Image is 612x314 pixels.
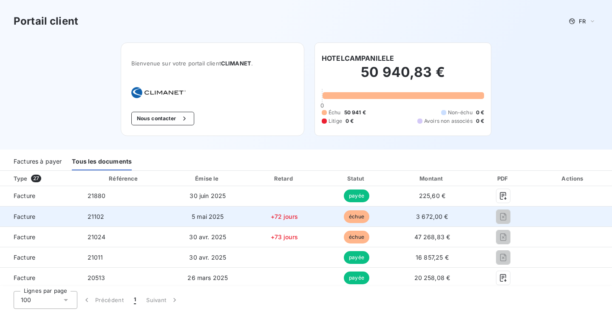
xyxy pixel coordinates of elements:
span: 30 avr. 2025 [189,233,226,240]
h3: Portail client [14,14,78,29]
span: 0 € [476,117,484,125]
h6: HOTELCAMPANILELE [322,53,394,63]
button: Suivant [141,291,184,309]
div: PDF [474,174,533,183]
span: 3 672,00 € [416,213,448,220]
span: Facture [7,274,74,282]
div: Montant [394,174,470,183]
span: +73 jours [271,233,298,240]
div: Statut [323,174,391,183]
div: Actions [536,174,610,183]
span: 47 268,83 € [414,233,450,240]
button: Nous contacter [131,112,194,125]
span: 27 [31,175,41,182]
span: payée [344,251,369,264]
span: 0 [320,102,324,109]
span: 0 € [346,117,354,125]
span: Facture [7,192,74,200]
span: Non-échu [448,109,473,116]
span: 20513 [88,274,105,281]
div: Factures à payer [14,153,62,170]
span: CLIMANET [221,60,251,67]
button: 1 [129,291,141,309]
span: payée [344,190,369,202]
span: Échu [329,109,341,116]
span: 30 juin 2025 [190,192,226,199]
div: Retard [249,174,319,183]
h2: 50 940,83 € [322,64,484,89]
span: 100 [21,296,31,304]
span: Bienvenue sur votre portail client . [131,60,294,67]
span: 5 mai 2025 [192,213,224,220]
span: 30 avr. 2025 [189,254,226,261]
span: 21102 [88,213,105,220]
span: 21011 [88,254,103,261]
span: échue [344,231,369,243]
span: FR [579,18,586,25]
span: Facture [7,233,74,241]
span: 21024 [88,233,106,240]
span: 16 857,25 € [416,254,449,261]
span: payée [344,272,369,284]
div: Type [8,174,79,183]
span: +72 jours [271,213,298,220]
span: 50 941 € [344,109,366,116]
button: Précédent [77,291,129,309]
span: Facture [7,253,74,262]
div: Émise le [170,174,246,183]
span: Litige [329,117,342,125]
span: 1 [134,296,136,304]
div: Tous les documents [72,153,132,170]
span: Avoirs non associés [424,117,473,125]
img: Company logo [131,87,186,98]
span: 26 mars 2025 [187,274,228,281]
span: 21880 [88,192,106,199]
span: 20 258,08 € [414,274,450,281]
span: 0 € [476,109,484,116]
div: Référence [109,175,138,182]
span: 225,60 € [419,192,445,199]
span: Facture [7,212,74,221]
span: échue [344,210,369,223]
